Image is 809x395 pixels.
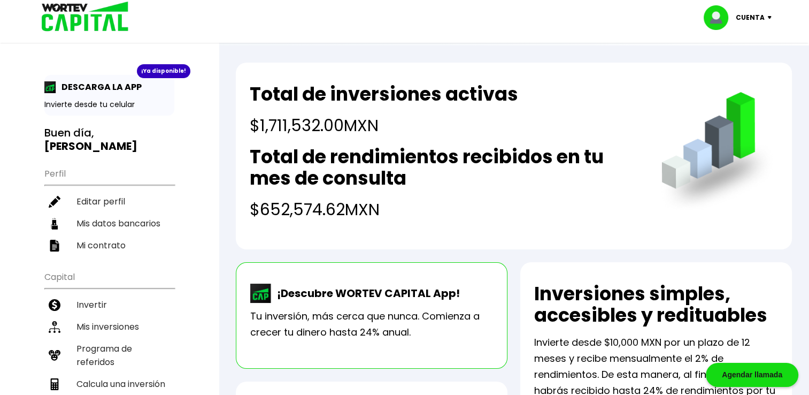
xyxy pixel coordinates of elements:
[49,299,60,311] img: invertir-icon.b3b967d7.svg
[49,218,60,230] img: datos-icon.10cf9172.svg
[250,146,640,189] h2: Total de rendimientos recibidos en tu mes de consulta
[56,80,142,94] p: DESCARGA LA APP
[44,191,174,212] a: Editar perfil
[250,197,640,222] h4: $652,574.62 MXN
[534,283,778,326] h2: Inversiones simples, accesibles y redituables
[49,350,60,361] img: recomiendanos-icon.9b8e9327.svg
[272,285,460,301] p: ¡Descubre WORTEV CAPITAL App!
[657,92,778,214] img: grafica.516fef24.png
[44,162,174,256] ul: Perfil
[49,378,60,390] img: calculadora-icon.17d418c4.svg
[49,240,60,252] img: contrato-icon.f2db500c.svg
[765,16,779,19] img: icon-down
[736,10,765,26] p: Cuenta
[44,316,174,338] a: Mis inversiones
[706,363,798,387] div: Agendar llamada
[250,83,518,105] h2: Total de inversiones activas
[44,234,174,256] a: Mi contrato
[44,126,174,153] h3: Buen día,
[49,321,60,333] img: inversiones-icon.6695dc30.svg
[44,294,174,316] a: Invertir
[704,5,736,30] img: profile-image
[44,81,56,93] img: app-icon
[44,212,174,234] a: Mis datos bancarios
[250,308,493,340] p: Tu inversión, más cerca que nunca. Comienza a crecer tu dinero hasta 24% anual.
[137,64,190,78] div: ¡Ya disponible!
[250,113,518,138] h4: $1,711,532.00 MXN
[250,284,272,303] img: wortev-capital-app-icon
[44,99,174,110] p: Invierte desde tu celular
[44,373,174,395] a: Calcula una inversión
[44,338,174,373] a: Programa de referidos
[44,139,137,154] b: [PERSON_NAME]
[49,196,60,208] img: editar-icon.952d3147.svg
